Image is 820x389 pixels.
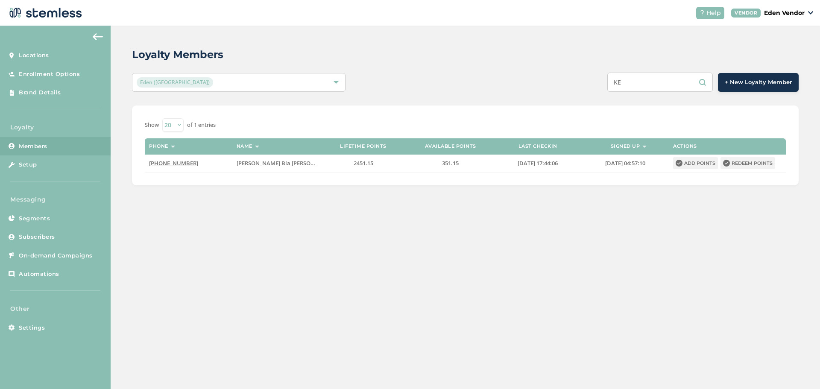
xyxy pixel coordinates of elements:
label: Show [145,121,159,129]
label: of 1 entries [187,121,216,129]
span: Help [706,9,721,18]
img: icon-sort-1e1d7615.svg [642,146,647,148]
label: 2024-01-22 04:57:10 [586,160,665,167]
label: 351.15 [411,160,490,167]
label: Last checkin [518,143,557,149]
iframe: Chat Widget [777,348,820,389]
span: Automations [19,270,59,278]
span: Locations [19,51,49,60]
p: Eden Vendor [764,9,805,18]
label: Available points [425,143,476,149]
span: Members [19,142,47,151]
button: Add points [673,157,718,169]
span: [PHONE_NUMBER] [149,159,198,167]
h2: Loyalty Members [132,47,223,62]
img: icon-arrow-back-accent-c549486e.svg [93,33,103,40]
span: 2451.15 [354,159,373,167]
img: logo-dark-0685b13c.svg [7,4,82,21]
span: On-demand Campaigns [19,252,93,260]
label: Phone [149,143,168,149]
label: 2025-10-09 17:44:06 [498,160,577,167]
span: [DATE] 17:44:06 [518,159,558,167]
img: icon-sort-1e1d7615.svg [255,146,259,148]
span: + New Loyalty Member [725,78,792,87]
img: icon_down-arrow-small-66adaf34.svg [808,11,813,15]
span: [PERSON_NAME] Bla [PERSON_NAME] [237,159,335,167]
span: Setup [19,161,37,169]
span: Brand Details [19,88,61,97]
span: Enrollment Options [19,70,80,79]
button: Redeem points [720,157,775,169]
label: Name [237,143,252,149]
span: Subscribers [19,233,55,241]
label: Lifetime points [340,143,387,149]
span: [DATE] 04:57:10 [605,159,645,167]
th: Actions [669,138,786,155]
label: (918) 752-4500 [149,160,228,167]
label: Keenan Bla Curtis [237,160,315,167]
input: Search [607,73,713,92]
img: icon-help-white-03924b79.svg [700,10,705,15]
label: Signed up [611,143,640,149]
img: icon-sort-1e1d7615.svg [171,146,175,148]
button: + New Loyalty Member [718,73,799,92]
span: Segments [19,214,50,223]
span: Eden ([GEOGRAPHIC_DATA]) [137,77,213,88]
span: 351.15 [442,159,459,167]
div: VENDOR [731,9,761,18]
span: Settings [19,324,45,332]
label: 2451.15 [324,160,402,167]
